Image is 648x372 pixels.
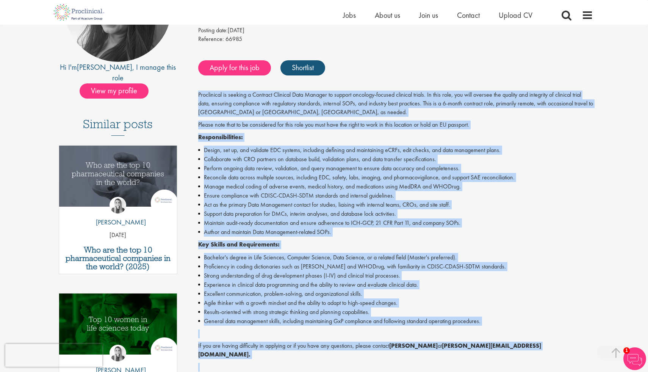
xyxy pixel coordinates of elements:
span: Posting date: [198,26,228,34]
li: Collaborate with CRO partners on database build, validation plans, and data transfer specifications. [198,155,593,164]
li: Act as the primary Data Management contact for studies, liaising with internal teams, CROs, and s... [198,200,593,209]
a: Hannah Burke [PERSON_NAME] [90,197,146,231]
li: Manage medical coding of adverse events, medical history, and medications using MedDRA and WHODrug. [198,182,593,191]
strong: Key Skills and Requirements: [198,240,280,248]
li: Excellent communication, problem-solving, and organizational skills. [198,289,593,298]
a: Jobs [343,10,356,20]
label: Reference: [198,35,224,44]
img: Top 10 women in life sciences today [59,294,177,355]
p: Proclinical is seeking a Contract Clinical Data Manager to support oncology-focused clinical tria... [198,91,593,117]
li: Reconcile data across multiple sources, including EDC, safety, labs, imaging, and pharmacovigilan... [198,173,593,182]
strong: [PERSON_NAME] [389,342,438,350]
a: Link to a post [59,294,177,361]
p: Please note that to be considered for this role you must have the right to work in this location ... [198,121,593,129]
li: General data management skills, including maintaining GxP compliance and following standard opera... [198,317,593,326]
li: Agile thinker with a growth mindset and the ability to adapt to high-speed changes. [198,298,593,308]
iframe: reCAPTCHA [5,344,102,367]
span: View my profile [80,83,149,99]
a: Contact [457,10,480,20]
span: 66985 [225,35,242,43]
li: Proficiency in coding dictionaries such as [PERSON_NAME] and WHODrug, with familiarity in CDISC-C... [198,262,593,271]
strong: [PERSON_NAME][EMAIL_ADDRESS][DOMAIN_NAME]. [198,342,541,358]
li: Author and maintain Data Management-related SOPs. [198,228,593,237]
a: Apply for this job [198,60,271,75]
li: Strong understanding of drug development phases (I-IV) and clinical trial processes. [198,271,593,280]
a: Link to a post [59,146,177,213]
a: Join us [419,10,438,20]
a: Shortlist [280,60,325,75]
span: 1 [623,347,630,354]
p: [DATE] [59,231,177,240]
a: View my profile [80,85,156,95]
a: About us [375,10,400,20]
li: Support data preparation for DMCs, interim analyses, and database lock activities. [198,209,593,218]
li: Maintain audit-ready documentation and ensure adherence to ICH-GCP, 21 CFR Part 11, and company S... [198,218,593,228]
a: Upload CV [499,10,532,20]
li: Design, set up, and validate EDC systems, including defining and maintaining eCRFs, edit checks, ... [198,146,593,155]
li: Ensure compliance with CDISC-CDASH-SDTM standards and internal guidelines. [198,191,593,200]
img: Top 10 pharmaceutical companies in the world 2025 [59,146,177,207]
li: Results-oriented with strong strategic thinking and planning capabilities. [198,308,593,317]
img: Hannah Burke [110,197,126,213]
div: Hi I'm , I manage this role [55,62,181,83]
a: [PERSON_NAME] [77,62,132,72]
strong: Responsibilities: [198,133,243,141]
li: Perform ongoing data review, validation, and query management to ensure data accuracy and complet... [198,164,593,173]
h3: Similar posts [83,118,153,136]
li: Bachelor's degree in Life Sciences, Computer Science, Data Science, or a related field (Master's ... [198,253,593,262]
img: Chatbot [623,347,646,370]
img: Hannah Burke [110,345,126,361]
p: [PERSON_NAME] [90,217,146,227]
li: Experience in clinical data programming and the ability to review and evaluate clinical data. [198,280,593,289]
p: If you are having difficulty in applying or if you have any questions, please contact at [198,342,593,359]
a: Who are the top 10 pharmaceutical companies in the world? (2025) [63,246,173,271]
div: [DATE] [198,26,593,35]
